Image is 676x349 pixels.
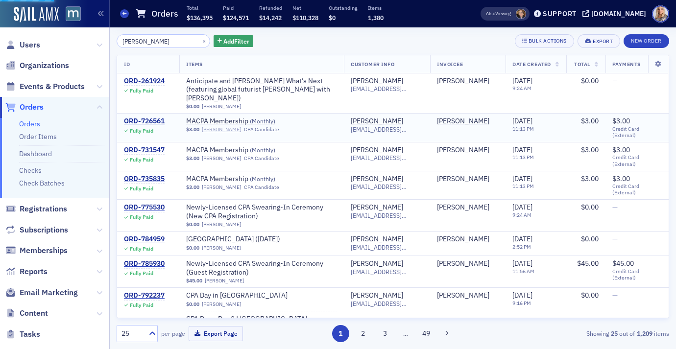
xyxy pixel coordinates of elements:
[418,325,435,342] button: 49
[351,175,403,184] a: [PERSON_NAME]
[186,259,337,277] span: Newly-Licensed CPA Swearing-In Ceremony (Guest Registration)
[5,329,40,340] a: Tasks
[124,235,165,244] div: ORD-784959
[186,175,310,184] span: MACPA Membership
[612,116,630,125] span: $3.00
[20,225,68,235] span: Subscriptions
[205,278,244,284] a: [PERSON_NAME]
[186,117,310,126] span: MACPA Membership
[292,4,318,11] p: Net
[332,325,349,342] button: 1
[5,60,69,71] a: Organizations
[5,81,85,92] a: Events & Products
[20,81,85,92] span: Events & Products
[250,117,275,125] span: ( Monthly )
[19,149,52,158] a: Dashboard
[130,157,153,163] div: Fully Paid
[187,4,213,11] p: Total
[20,245,68,256] span: Memberships
[5,287,78,298] a: Email Marketing
[223,37,249,46] span: Add Filter
[581,203,599,211] span: $0.00
[543,9,577,18] div: Support
[437,175,489,184] a: [PERSON_NAME]
[124,259,165,268] div: ORD-785930
[577,259,599,268] span: $45.00
[186,126,199,133] span: $3.00
[512,145,532,154] span: [DATE]
[581,291,599,300] span: $0.00
[591,9,646,18] div: [DOMAIN_NAME]
[492,329,669,338] div: Showing out of items
[130,214,153,220] div: Fully Paid
[351,77,403,86] a: [PERSON_NAME]
[151,8,178,20] h1: Orders
[437,61,463,68] span: Invoicee
[437,259,489,268] a: [PERSON_NAME]
[186,291,310,300] a: CPA Day in [GEOGRAPHIC_DATA]
[202,103,241,110] a: [PERSON_NAME]
[20,204,67,214] span: Registrations
[512,174,532,183] span: [DATE]
[124,146,165,155] a: ORD-731547
[161,329,185,338] label: per page
[437,259,499,268] span: Sheree Johnson
[351,203,403,212] a: [PERSON_NAME]
[437,146,499,155] span: Sheree Johnson
[377,325,394,342] button: 3
[186,77,337,103] span: Anticipate and Reimagine What’s Next (featuring global futurist Daniel Burrus with Tom Hood)
[329,4,358,11] p: Outstanding
[244,126,279,133] div: CPA Candidate
[14,7,59,23] img: SailAMX
[124,61,130,68] span: ID
[202,245,241,251] a: [PERSON_NAME]
[223,4,249,11] p: Paid
[612,154,662,167] span: Credit Card (External)
[437,203,489,212] div: [PERSON_NAME]
[186,117,310,126] a: MACPA Membership (Monthly)
[351,291,403,300] a: [PERSON_NAME]
[437,235,499,244] span: Sheree Johnson
[124,77,165,86] a: ORD-261924
[20,329,40,340] span: Tasks
[612,61,641,68] span: Payments
[124,291,165,300] div: ORD-792237
[186,203,337,220] a: Newly-Licensed CPA Swearing-In Ceremony (New CPA Registration)
[329,14,336,22] span: $0
[20,60,69,71] span: Organizations
[437,235,489,244] a: [PERSON_NAME]
[652,5,669,23] span: Profile
[186,221,199,228] span: $0.00
[351,154,423,162] span: [EMAIL_ADDRESS][DOMAIN_NAME]
[512,154,534,161] time: 11:13 PM
[512,61,551,68] span: Date Created
[368,4,384,11] p: Items
[5,40,40,50] a: Users
[512,259,532,268] span: [DATE]
[351,61,394,68] span: Customer Info
[124,175,165,184] a: ORD-735835
[351,212,423,219] span: [EMAIL_ADDRESS][DOMAIN_NAME]
[512,125,534,132] time: 11:13 PM
[20,266,48,277] span: Reports
[351,85,423,93] span: [EMAIL_ADDRESS][DOMAIN_NAME]
[250,175,275,183] span: ( Monthly )
[351,235,403,244] a: [PERSON_NAME]
[612,203,618,211] span: —
[612,183,662,196] span: Credit Card (External)
[437,77,499,86] span: Sheree Johnson
[19,166,42,175] a: Checks
[186,235,310,244] a: [GEOGRAPHIC_DATA] ([DATE])
[593,39,613,44] div: Export
[186,61,203,68] span: Items
[437,146,489,155] a: [PERSON_NAME]
[121,328,143,339] div: 25
[512,76,532,85] span: [DATE]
